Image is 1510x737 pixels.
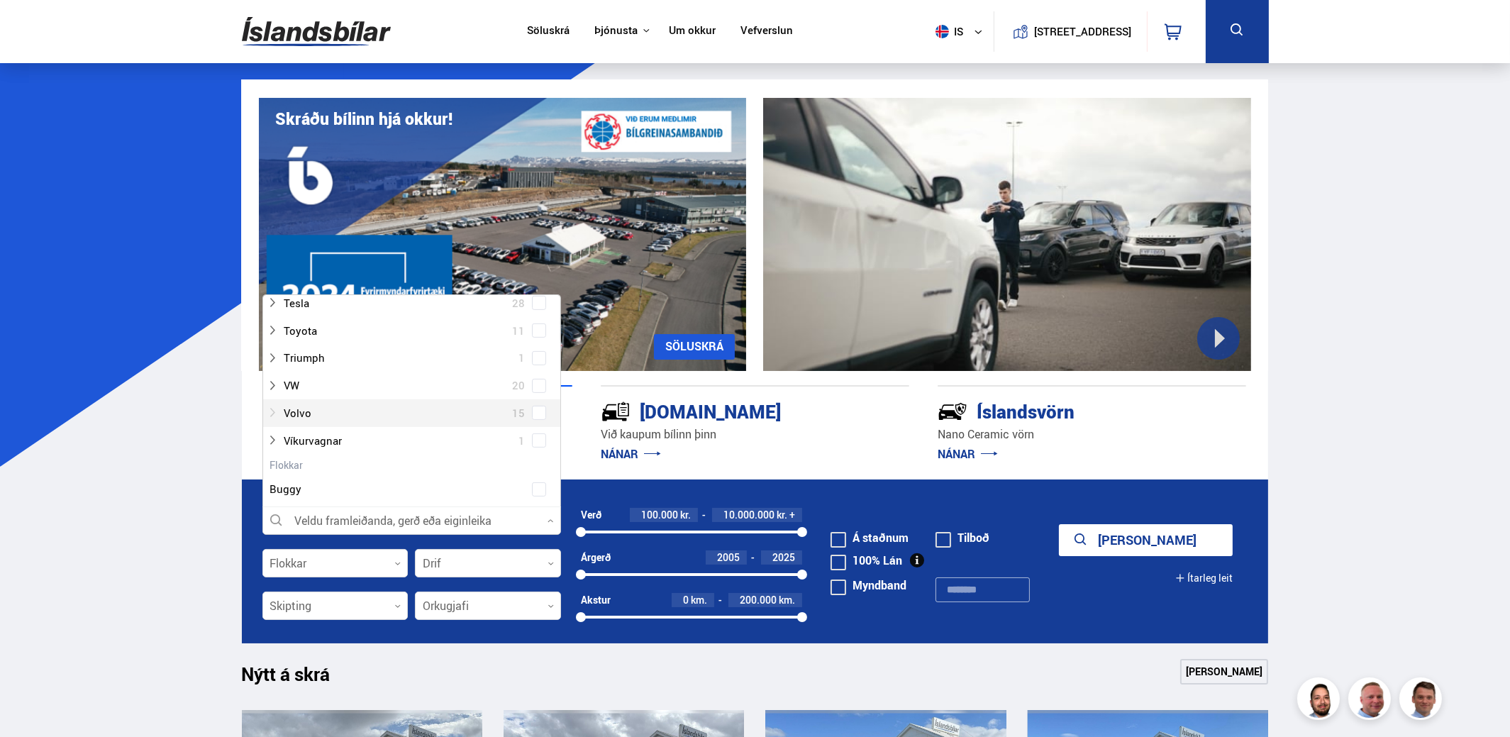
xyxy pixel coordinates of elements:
button: Ítarleg leit [1175,563,1233,594]
a: [STREET_ADDRESS] [1001,11,1139,52]
button: is [930,11,994,52]
a: [PERSON_NAME] [1180,659,1268,685]
h1: Skráðu bílinn hjá okkur! [276,109,453,128]
label: 100% Lán [831,555,902,566]
span: kr. [777,509,787,521]
span: kr. [680,509,691,521]
span: 200.000 [740,593,777,606]
img: -Svtn6bYgwAsiwNX.svg [938,397,967,426]
div: Akstur [581,594,611,606]
div: Árgerð [581,552,611,563]
span: 1 [518,348,525,368]
span: 2005 [717,550,740,564]
label: Tilboð [936,532,989,543]
span: + [789,509,795,521]
label: Á staðnum [831,532,909,543]
a: NÁNAR [601,446,661,462]
img: siFngHWaQ9KaOqBr.png [1350,680,1393,722]
span: 100.000 [641,508,678,521]
span: km. [691,594,707,606]
p: Nano Ceramic vörn [938,426,1246,443]
img: FbJEzSuNWCJXmdc-.webp [1401,680,1444,722]
button: [PERSON_NAME] [1059,524,1233,556]
a: Um okkur [669,24,716,39]
img: nhp88E3Fdnt1Opn2.png [1299,680,1342,722]
span: 2025 [772,550,795,564]
span: 28 [512,293,525,314]
img: tr5P-W3DuiFaO7aO.svg [601,397,631,426]
span: 11 [512,321,525,341]
button: Open LiveChat chat widget [11,6,54,48]
img: G0Ugv5HjCgRt.svg [242,9,391,55]
div: Íslandsvörn [938,398,1196,423]
label: Myndband [831,580,906,591]
span: 20 [512,375,525,396]
button: [STREET_ADDRESS] [1040,26,1126,38]
a: SÖLUSKRÁ [654,334,735,360]
span: 1 [518,431,525,451]
span: is [930,25,965,38]
span: 0 [683,593,689,606]
a: Vefverslun [740,24,793,39]
p: Við kaupum bílinn þinn [601,426,909,443]
span: 10.000.000 [723,508,775,521]
span: km. [779,594,795,606]
a: NÁNAR [938,446,998,462]
h1: Nýtt á skrá [242,663,355,693]
a: Söluskrá [527,24,570,39]
img: eKx6w-_Home_640_.png [259,98,747,371]
div: Verð [581,509,601,521]
img: svg+xml;base64,PHN2ZyB4bWxucz0iaHR0cDovL3d3dy53My5vcmcvMjAwMC9zdmciIHdpZHRoPSI1MTIiIGhlaWdodD0iNT... [936,25,949,38]
span: 15 [512,403,525,423]
button: Þjónusta [594,24,638,38]
div: [DOMAIN_NAME] [601,398,859,423]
